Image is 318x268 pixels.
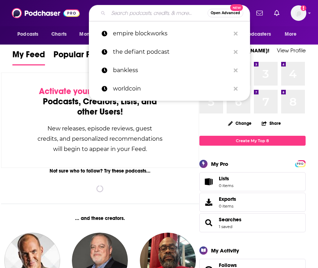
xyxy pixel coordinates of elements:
a: Searches [202,218,216,228]
a: Create My Top 8 [199,136,306,145]
img: User Profile [291,5,306,21]
p: bankless [113,61,230,80]
span: Lists [219,175,229,182]
a: Popular Feed [53,49,105,65]
p: the defiant podcast [113,43,230,61]
button: Open AdvancedNew [208,9,243,17]
svg: Add a profile image [301,5,306,11]
a: bankless [89,61,250,80]
span: Charts [51,29,67,39]
button: open menu [12,28,47,41]
span: Searches [199,213,306,232]
div: My Activity [211,247,239,254]
div: by following Podcasts, Creators, Lists, and other Users! [37,86,163,117]
span: Activate your Feed [39,86,112,97]
div: ... and these creators. [1,215,199,221]
span: Popular Feed [53,49,105,64]
span: New [230,4,243,11]
span: My Feed [12,49,45,64]
button: open menu [280,28,306,41]
p: worldcoin [113,80,230,98]
span: PRO [296,161,305,167]
a: Searches [219,216,242,223]
a: Show notifications dropdown [254,7,266,19]
span: More [285,29,297,39]
a: My Feed [12,49,45,65]
p: empire blockworks [113,24,230,43]
span: Open Advanced [211,11,240,15]
a: 1 saved [219,224,232,229]
span: Exports [202,197,216,207]
a: PRO [296,161,305,166]
a: Exports [199,193,306,212]
span: Lists [219,175,233,182]
span: Monitoring [79,29,104,39]
span: 0 items [219,183,233,188]
div: Not sure who to follow? Try these podcasts... [1,168,199,174]
span: Lists [202,177,216,187]
div: My Pro [211,161,228,167]
a: Show notifications dropdown [271,7,282,19]
a: Lists [199,172,306,191]
button: Show profile menu [291,5,306,21]
span: Logged in as lily.gordon [291,5,306,21]
span: Exports [219,196,236,202]
span: 0 items [219,204,236,209]
a: empire blockworks [89,24,250,43]
button: Change [224,119,256,128]
button: open menu [74,28,114,41]
img: Podchaser - Follow, Share and Rate Podcasts [12,6,80,20]
a: View Profile [277,47,306,54]
a: Charts [47,28,71,41]
div: Search podcasts, credits, & more... [89,5,250,21]
a: worldcoin [89,80,250,98]
span: Podcasts [17,29,38,39]
a: the defiant podcast [89,43,250,61]
button: Share [261,116,281,130]
input: Search podcasts, credits, & more... [108,7,208,19]
button: open menu [232,28,281,41]
span: For Podcasters [237,29,271,39]
div: New releases, episode reviews, guest credits, and personalized recommendations will begin to appe... [37,123,163,154]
